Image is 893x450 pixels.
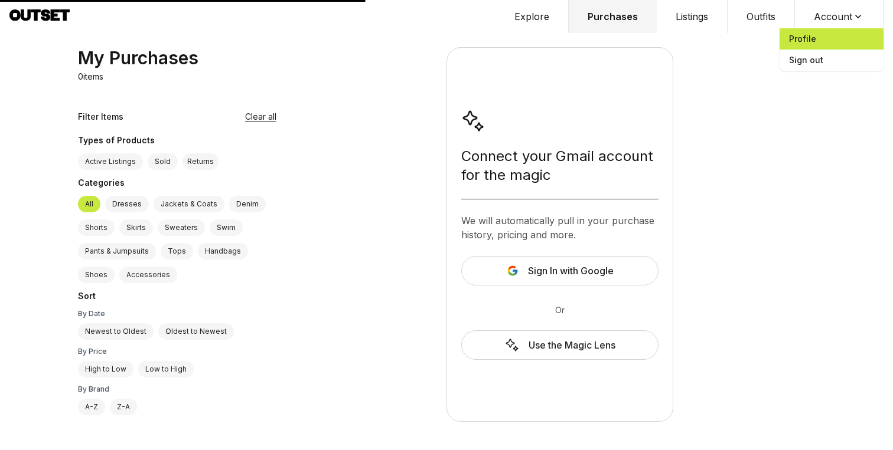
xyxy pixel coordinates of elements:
a: Use the Magic Lens [461,330,659,360]
label: Swim [210,219,243,236]
div: We will automatically pull in your purchase history, pricing and more. [461,213,659,242]
div: My Purchases [78,47,198,68]
label: Sweaters [158,219,205,236]
label: Skirts [119,219,153,236]
label: Newest to Oldest [78,323,154,340]
span: Sign In with Google [528,264,614,278]
label: Oldest to Newest [158,323,234,340]
a: Profile [780,28,884,50]
div: By Brand [78,385,276,394]
label: Pants & Jumpsuits [78,243,156,260]
label: Tops [161,243,193,260]
label: Accessories [119,267,177,283]
div: Sort [78,290,276,304]
div: Types of Products [78,134,276,149]
label: Jackets & Coats [154,196,224,212]
label: Sold [148,153,178,170]
button: Returns [182,153,219,170]
div: Filter Items [78,111,123,123]
label: Z-A [110,399,137,415]
div: By Price [78,347,276,356]
label: Shorts [78,219,115,236]
button: Sign In with Google [461,256,659,285]
label: Low to High [138,361,194,377]
div: Categories [78,177,276,191]
label: Dresses [105,196,149,212]
label: A-Z [78,399,105,415]
div: Connect your Gmail account for the magic [461,147,659,185]
label: Denim [229,196,266,212]
label: Active Listings [78,153,143,170]
label: All [78,196,100,212]
label: High to Low [78,361,133,377]
div: Or [461,304,659,316]
div: By Date [78,309,276,318]
p: 0 items [78,71,103,83]
label: Handbags [198,243,248,260]
label: Shoes [78,267,115,283]
button: Clear all [245,111,276,123]
span: Sign out [780,50,884,71]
